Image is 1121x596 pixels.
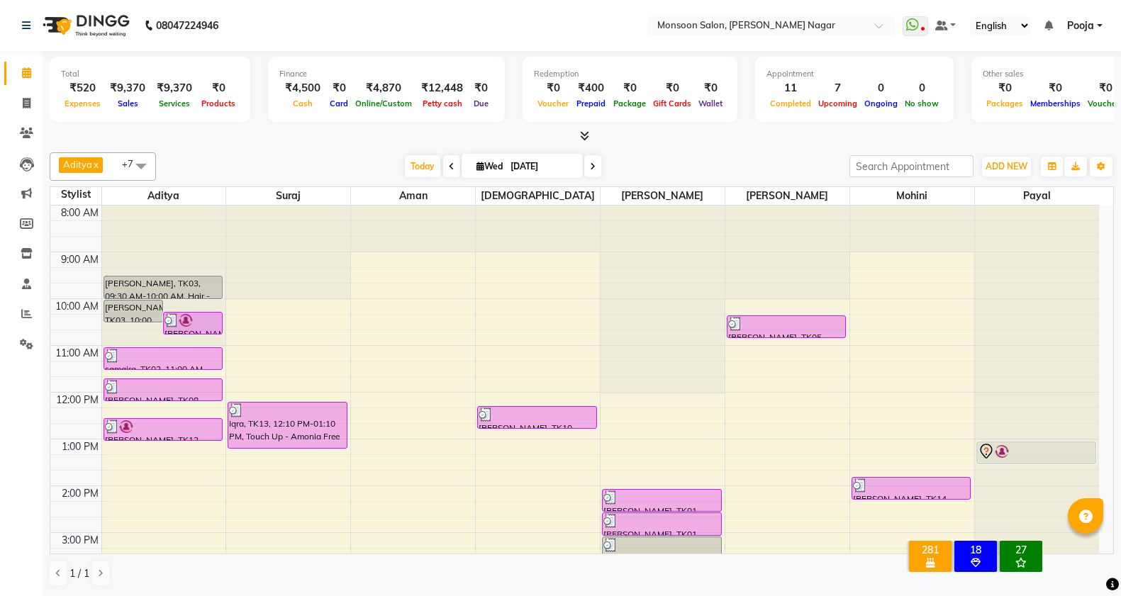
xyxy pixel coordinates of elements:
input: Search Appointment [849,155,974,177]
div: ₹0 [198,80,239,96]
div: ₹0 [695,80,726,96]
a: x [92,159,99,170]
div: [PERSON_NAME], TK10, 12:15 PM-12:45 PM, symbiosis ([DEMOGRAPHIC_DATA]) - Haircut [478,407,596,428]
span: Products [198,99,239,108]
div: ₹400 [572,80,610,96]
span: Voucher [534,99,572,108]
span: [PERSON_NAME] [601,187,725,205]
div: samaira, TK02, 11:00 AM-11:30 AM, Hair - Hair Wash (Loreal) Blow Dry [104,348,223,369]
div: ₹9,370 [151,80,198,96]
span: Aditya [63,159,92,170]
span: 1 / 1 [69,566,89,581]
div: ₹0 [610,80,649,96]
span: Pooja [1067,18,1094,33]
span: Wallet [695,99,726,108]
div: 11 [766,80,815,96]
div: 0 [861,80,901,96]
span: ADD NEW [986,161,1027,172]
div: 8:00 AM [58,206,101,220]
div: Appointment [766,68,942,80]
span: Package [610,99,649,108]
div: [PERSON_NAME], TK14, 01:45 PM-02:15 PM, Threading - Upperlip/[GEOGRAPHIC_DATA]/Forehead [852,478,971,499]
div: 3:00 PM [59,533,101,548]
span: Aman [351,187,475,205]
span: [PERSON_NAME] [725,187,849,205]
span: [DEMOGRAPHIC_DATA] [476,187,600,205]
iframe: chat widget [1061,539,1107,582]
b: 08047224946 [156,6,218,45]
div: ₹4,500 [279,80,326,96]
div: [PERSON_NAME], TK01, 03:00 PM-03:30 PM, Waxing -(Bikini) [603,537,721,558]
div: ₹520 [61,80,104,96]
span: Today [405,155,440,177]
span: Wed [473,161,506,172]
div: [PERSON_NAME], TK04, 10:15 AM-10:45 AM, Hair wash LOREAL [164,313,222,334]
div: [PERSON_NAME], TK03, 10:00 AM-10:30 AM, Hair - Ironing /Tongs [104,300,162,322]
div: Total [61,68,239,80]
div: 9:00 AM [58,252,101,267]
div: 10:00 AM [52,299,101,314]
div: Finance [279,68,493,80]
div: Redemption [534,68,726,80]
div: 7 [815,80,861,96]
div: [PERSON_NAME], TK01, 02:30 PM-03:00 PM, Waxing - Full Legs [603,513,721,535]
span: Mohini [850,187,974,205]
div: 1:00 PM [59,439,101,454]
div: [PERSON_NAME], TK08, 11:40 AM-12:10 PM, Hair - Ironing /Tongs [104,379,223,400]
span: Petty cash [419,99,466,108]
span: Upcoming [815,99,861,108]
span: Expenses [61,99,104,108]
span: Completed [766,99,815,108]
span: Memberships [1027,99,1084,108]
span: Payal [975,187,1099,205]
span: Packages [983,99,1027,108]
div: ₹0 [469,80,493,96]
div: [PERSON_NAME], TK03, 09:30 AM-10:00 AM, Hair - Ironing /Tongs [104,276,223,298]
div: 18 [957,544,994,556]
span: Online/Custom [352,99,416,108]
div: [PERSON_NAME], TK09, 01:00 PM-01:30 PM, Hair - Hair Wash (Loreal) Blow Dry [977,442,1095,463]
span: Card [326,99,352,108]
img: logo [36,6,133,45]
input: 2025-09-03 [506,156,577,177]
div: [PERSON_NAME], TK05, 10:20 AM-10:50 AM, Symbiosis - Threading [727,316,846,337]
div: ₹0 [326,80,352,96]
div: Iqra, TK13, 12:10 PM-01:10 PM, Touch Up - Amonia Free [228,403,347,448]
div: ₹0 [649,80,695,96]
span: Cash [289,99,316,108]
div: 0 [901,80,942,96]
div: [PERSON_NAME], TK12, 12:30 PM-01:00 PM, Hair - Hair Wash (Loreal) Blow Dry [104,419,223,440]
div: ₹0 [983,80,1027,96]
div: 27 [1003,544,1039,556]
span: Aditya [102,187,226,205]
div: 11:00 AM [52,346,101,361]
span: +7 [122,158,144,169]
div: [PERSON_NAME], TK01, 02:00 PM-02:30 PM, Waxing - Full Arms [603,490,721,511]
span: Gift Cards [649,99,695,108]
button: ADD NEW [982,157,1031,176]
div: ₹0 [534,80,572,96]
div: ₹12,448 [416,80,469,96]
div: ₹4,870 [352,80,416,96]
span: Sales [114,99,142,108]
div: ₹9,370 [104,80,151,96]
span: No show [901,99,942,108]
span: Suraj [226,187,350,205]
div: 12:00 PM [53,393,101,407]
div: ₹0 [1027,80,1084,96]
span: Ongoing [861,99,901,108]
div: Stylist [50,187,101,202]
span: Due [470,99,492,108]
div: 2:00 PM [59,486,101,501]
span: Prepaid [573,99,609,108]
div: 281 [912,544,949,556]
span: Services [155,99,194,108]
